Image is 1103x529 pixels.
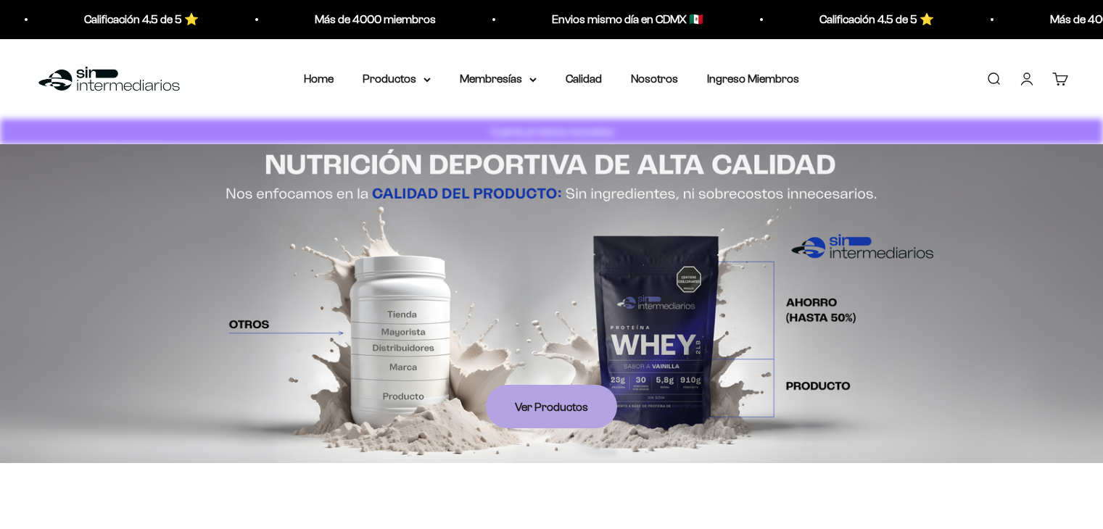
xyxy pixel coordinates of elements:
a: Calificación 4.5 de 5 ⭐️ [817,13,932,25]
a: Envios mismo día en CDMX 🇲🇽 [550,13,701,25]
a: Ingreso Miembros [707,72,799,85]
summary: Productos [363,70,431,88]
a: Calidad [566,72,602,85]
a: Más de 4000 miembros [313,13,434,25]
a: Ver Productos [486,385,617,428]
a: Calificación 4.5 de 5 ⭐️ [82,13,197,25]
summary: Membresías [460,70,537,88]
p: Cuánta proteína necesitas [487,122,617,141]
a: Nosotros [631,72,678,85]
a: Home [304,72,334,85]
